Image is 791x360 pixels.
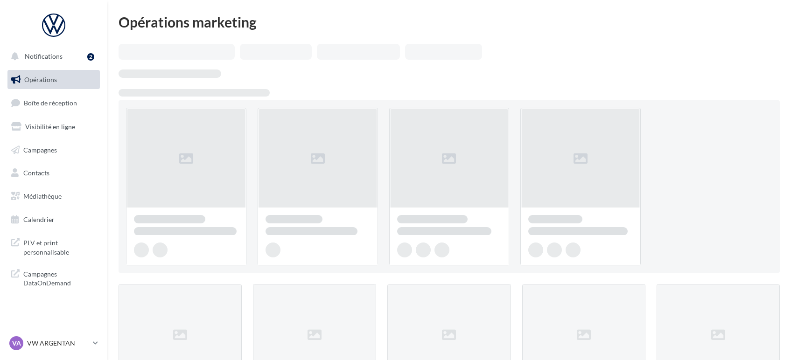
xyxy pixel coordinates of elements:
a: Boîte de réception [6,93,102,113]
a: Médiathèque [6,187,102,206]
a: Visibilité en ligne [6,117,102,137]
button: Notifications 2 [6,47,98,66]
a: Campagnes DataOnDemand [6,264,102,291]
span: Opérations [24,76,57,83]
span: PLV et print personnalisable [23,236,96,256]
a: Contacts [6,163,102,183]
span: Médiathèque [23,192,62,200]
p: VW ARGENTAN [27,339,89,348]
a: Opérations [6,70,102,90]
span: Visibilité en ligne [25,123,75,131]
a: PLV et print personnalisable [6,233,102,260]
div: 2 [87,53,94,61]
span: Boîte de réception [24,99,77,107]
span: Calendrier [23,215,55,223]
span: Notifications [25,52,63,60]
span: Campagnes DataOnDemand [23,268,96,288]
span: Campagnes [23,145,57,153]
span: VA [12,339,21,348]
span: Contacts [23,169,49,177]
a: Calendrier [6,210,102,229]
a: Campagnes [6,140,102,160]
a: VA VW ARGENTAN [7,334,100,352]
div: Opérations marketing [119,15,780,29]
